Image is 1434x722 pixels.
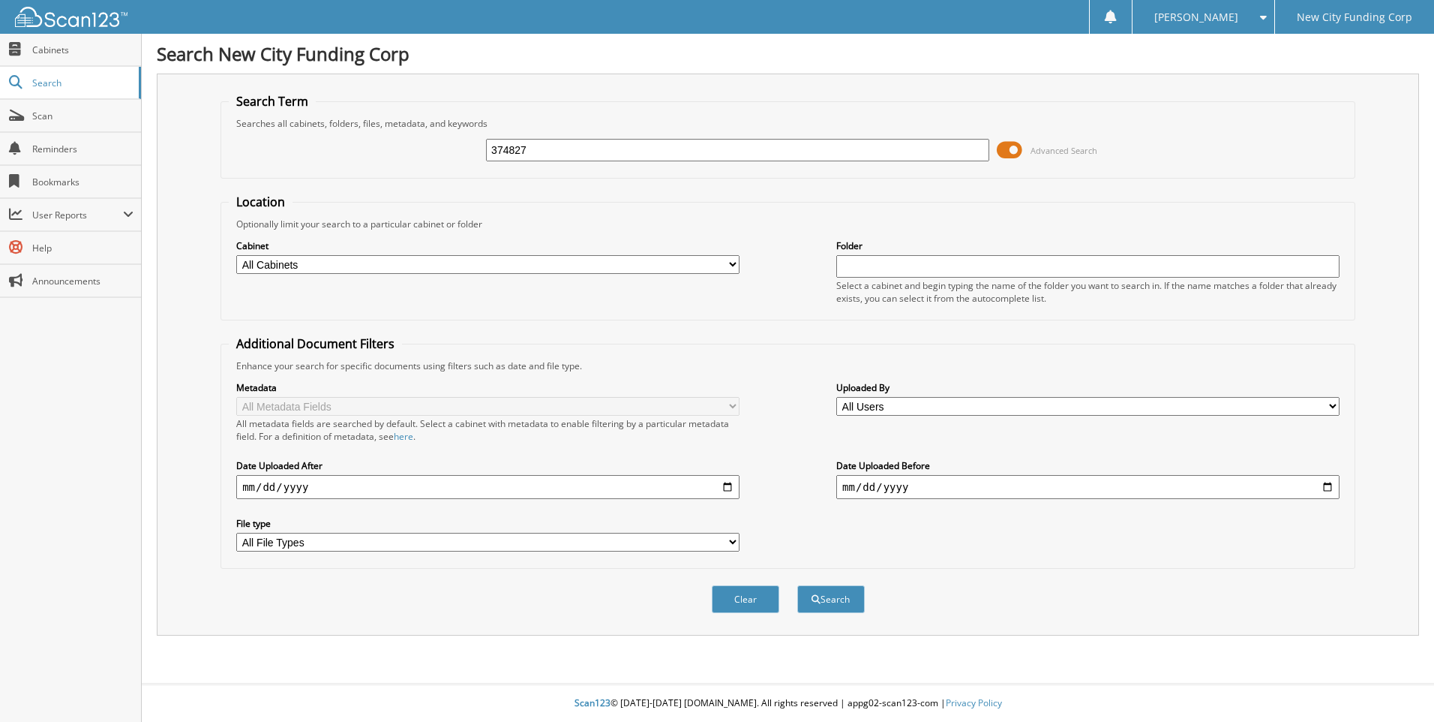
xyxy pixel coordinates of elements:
[229,117,1347,130] div: Searches all cabinets, folders, files, metadata, and keywords
[946,696,1002,709] a: Privacy Policy
[1154,13,1238,22] span: [PERSON_NAME]
[1030,145,1097,156] span: Advanced Search
[32,209,123,221] span: User Reports
[15,7,127,27] img: scan123-logo-white.svg
[32,77,131,89] span: Search
[32,110,133,122] span: Scan
[32,275,133,287] span: Announcements
[229,93,316,110] legend: Search Term
[229,194,292,210] legend: Location
[157,41,1419,66] h1: Search New City Funding Corp
[574,696,610,709] span: Scan123
[236,459,739,472] label: Date Uploaded After
[1297,13,1412,22] span: New City Funding Corp
[236,381,739,394] label: Metadata
[836,381,1339,394] label: Uploaded By
[32,143,133,155] span: Reminders
[32,176,133,188] span: Bookmarks
[712,585,779,613] button: Clear
[236,475,739,499] input: start
[236,517,739,530] label: File type
[32,44,133,56] span: Cabinets
[142,685,1434,722] div: © [DATE]-[DATE] [DOMAIN_NAME]. All rights reserved | appg02-scan123-com |
[836,279,1339,305] div: Select a cabinet and begin typing the name of the folder you want to search in. If the name match...
[836,459,1339,472] label: Date Uploaded Before
[797,585,865,613] button: Search
[32,242,133,254] span: Help
[836,475,1339,499] input: end
[236,239,739,252] label: Cabinet
[229,335,402,352] legend: Additional Document Filters
[836,239,1339,252] label: Folder
[394,430,413,443] a: here
[229,218,1347,230] div: Optionally limit your search to a particular cabinet or folder
[1359,650,1434,722] iframe: Chat Widget
[236,417,739,443] div: All metadata fields are searched by default. Select a cabinet with metadata to enable filtering b...
[229,359,1347,372] div: Enhance your search for specific documents using filters such as date and file type.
